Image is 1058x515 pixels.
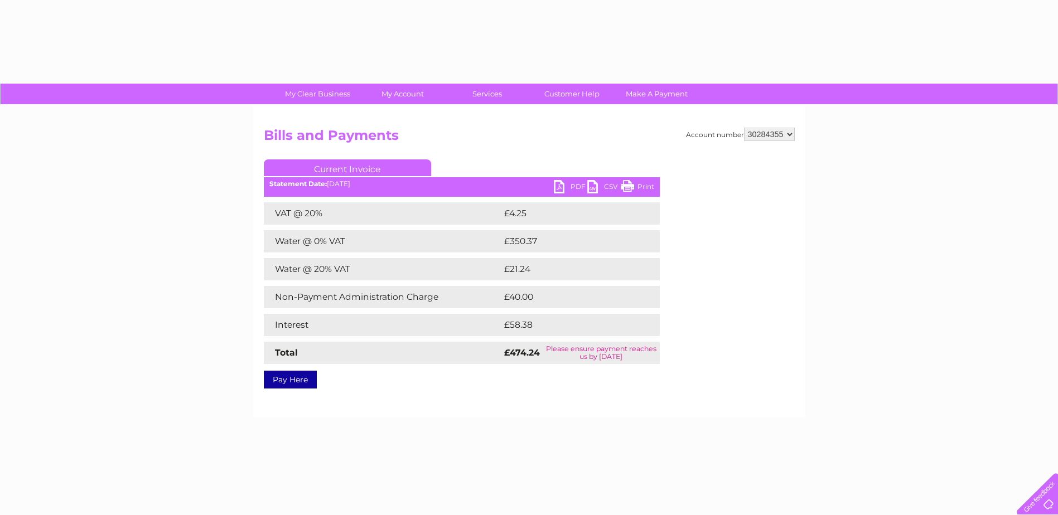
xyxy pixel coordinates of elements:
[501,202,634,225] td: £4.25
[543,342,659,364] td: Please ensure payment reaches us by [DATE]
[264,286,501,308] td: Non-Payment Administration Charge
[501,258,636,280] td: £21.24
[501,230,640,252] td: £350.37
[264,159,431,176] a: Current Invoice
[501,314,637,336] td: £58.38
[356,84,448,104] a: My Account
[275,347,298,358] strong: Total
[264,202,501,225] td: VAT @ 20%
[501,286,638,308] td: £40.00
[611,84,703,104] a: Make A Payment
[264,230,501,252] td: Water @ 0% VAT
[269,179,327,188] b: Statement Date:
[587,180,621,196] a: CSV
[526,84,618,104] a: Customer Help
[621,180,654,196] a: Print
[441,84,533,104] a: Services
[554,180,587,196] a: PDF
[264,314,501,336] td: Interest
[264,180,660,188] div: [DATE]
[264,258,501,280] td: Water @ 20% VAT
[504,347,540,358] strong: £474.24
[272,84,364,104] a: My Clear Business
[264,371,317,388] a: Pay Here
[686,128,795,141] div: Account number
[264,128,795,149] h2: Bills and Payments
